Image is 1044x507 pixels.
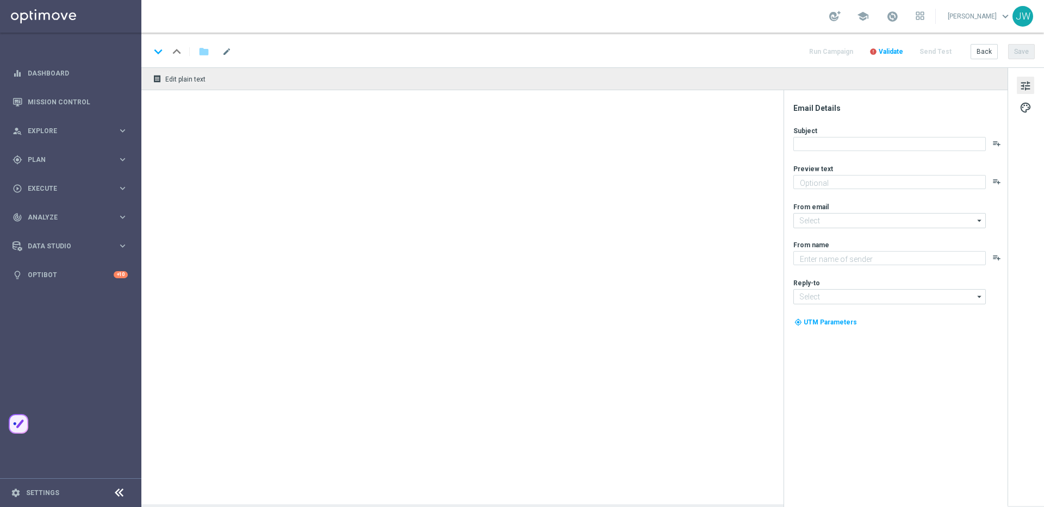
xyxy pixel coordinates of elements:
[793,203,829,211] label: From email
[992,253,1001,262] button: playlist_add
[12,127,128,135] button: person_search Explore keyboard_arrow_right
[222,47,232,57] span: mode_edit
[13,260,128,289] div: Optibot
[857,10,869,22] span: school
[13,184,117,193] div: Execute
[28,157,117,163] span: Plan
[117,241,128,251] i: keyboard_arrow_right
[1017,77,1034,94] button: tune
[1008,44,1035,59] button: Save
[13,59,128,87] div: Dashboard
[28,59,128,87] a: Dashboard
[117,154,128,165] i: keyboard_arrow_right
[28,243,117,249] span: Data Studio
[198,45,209,58] i: folder
[117,126,128,136] i: keyboard_arrow_right
[793,289,986,304] input: Select
[13,126,22,136] i: person_search
[869,48,877,55] i: error
[974,290,985,304] i: arrow_drop_down
[13,126,117,136] div: Explore
[28,214,117,221] span: Analyze
[13,155,22,165] i: gps_fixed
[793,279,820,287] label: Reply-to
[197,43,210,60] button: folder
[793,127,817,135] label: Subject
[165,76,206,83] span: Edit plain text
[1020,79,1031,93] span: tune
[114,271,128,278] div: +10
[793,316,858,328] button: my_location UTM Parameters
[804,318,857,326] span: UTM Parameters
[793,241,829,249] label: From name
[28,260,114,289] a: Optibot
[28,185,117,192] span: Execute
[28,87,128,116] a: Mission Control
[793,165,833,173] label: Preview text
[26,490,59,496] a: Settings
[999,10,1011,22] span: keyboard_arrow_down
[12,155,128,164] button: gps_fixed Plan keyboard_arrow_right
[13,68,22,78] i: equalizer
[150,43,166,60] i: keyboard_arrow_down
[793,103,1006,113] div: Email Details
[153,74,161,83] i: receipt
[12,184,128,193] button: play_circle_outline Execute keyboard_arrow_right
[13,155,117,165] div: Plan
[794,318,802,326] i: my_location
[150,72,210,86] button: receipt Edit plain text
[117,212,128,222] i: keyboard_arrow_right
[13,184,22,193] i: play_circle_outline
[971,44,998,59] button: Back
[11,488,21,498] i: settings
[12,98,128,107] button: Mission Control
[974,214,985,228] i: arrow_drop_down
[13,212,117,222] div: Analyze
[12,69,128,78] button: equalizer Dashboard
[868,45,905,59] button: error Validate
[13,241,117,251] div: Data Studio
[992,177,1001,186] button: playlist_add
[12,271,128,279] button: lightbulb Optibot +10
[117,183,128,193] i: keyboard_arrow_right
[879,48,903,55] span: Validate
[1017,98,1034,116] button: palette
[12,242,128,251] button: Data Studio keyboard_arrow_right
[28,128,117,134] span: Explore
[13,212,22,222] i: track_changes
[947,8,1012,24] a: [PERSON_NAME]keyboard_arrow_down
[13,270,22,280] i: lightbulb
[12,213,128,222] button: track_changes Analyze keyboard_arrow_right
[1020,101,1031,115] span: palette
[793,213,986,228] input: Select
[992,139,1001,148] button: playlist_add
[13,87,128,116] div: Mission Control
[1012,6,1033,27] div: JW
